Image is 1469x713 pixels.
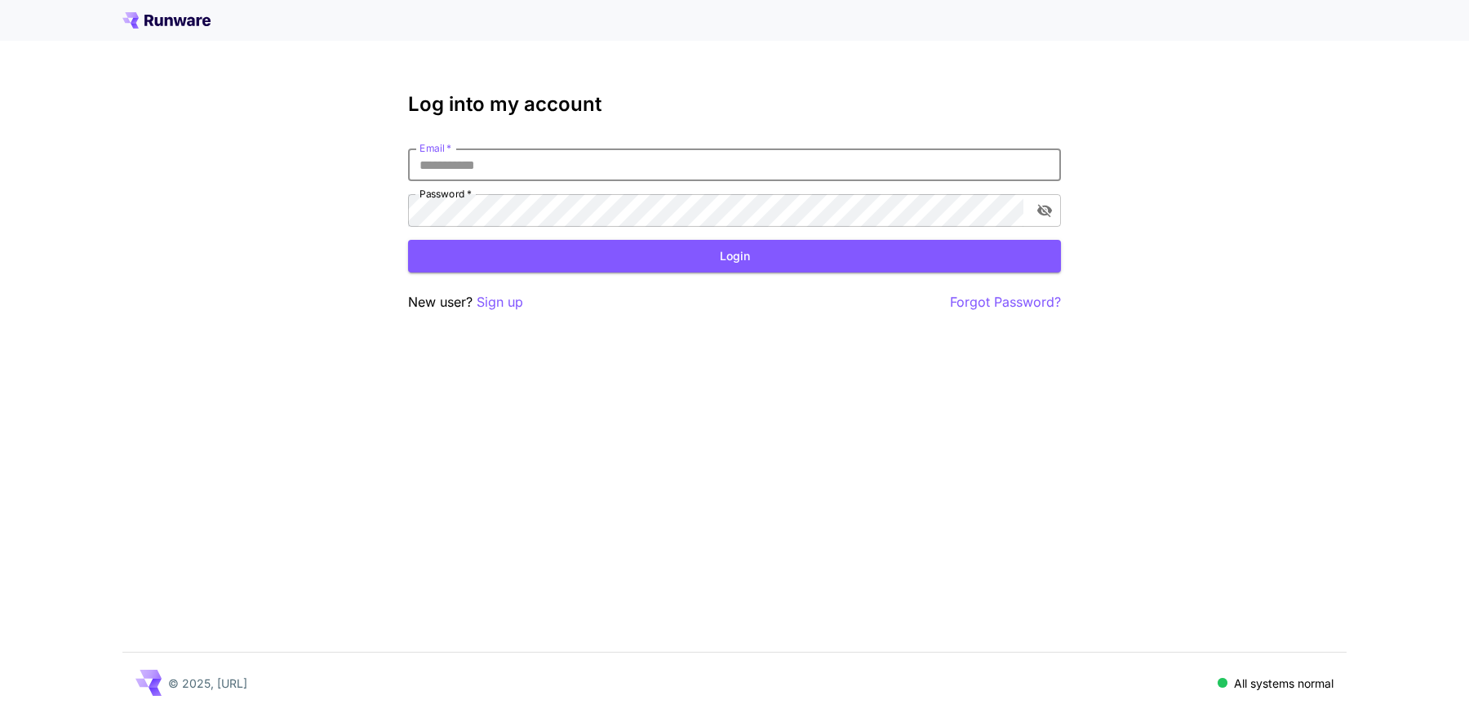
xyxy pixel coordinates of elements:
h3: Log into my account [408,93,1061,116]
button: Login [408,240,1061,273]
button: Sign up [477,292,523,312]
button: toggle password visibility [1030,196,1059,225]
p: New user? [408,292,523,312]
button: Forgot Password? [950,292,1061,312]
p: © 2025, [URL] [168,675,247,692]
p: All systems normal [1234,675,1334,692]
label: Email [419,141,451,155]
label: Password [419,187,472,201]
